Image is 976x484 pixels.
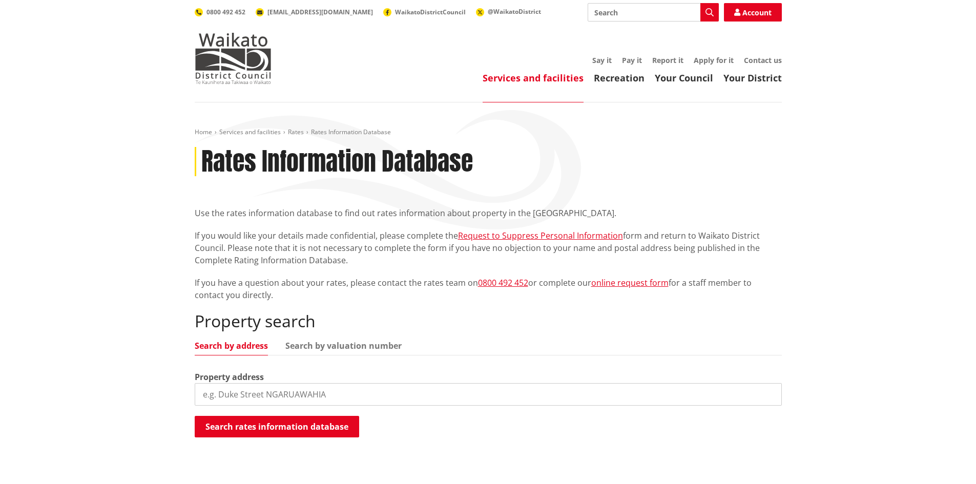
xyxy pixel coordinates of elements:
a: Home [195,128,212,136]
img: Waikato District Council - Te Kaunihera aa Takiwaa o Waikato [195,33,272,84]
p: Use the rates information database to find out rates information about property in the [GEOGRAPHI... [195,207,782,219]
a: Say it [592,55,612,65]
label: Property address [195,371,264,383]
span: [EMAIL_ADDRESS][DOMAIN_NAME] [267,8,373,16]
a: 0800 492 452 [478,277,528,288]
span: WaikatoDistrictCouncil [395,8,466,16]
p: If you have a question about your rates, please contact the rates team on or complete our for a s... [195,277,782,301]
a: Apply for it [694,55,734,65]
span: Rates Information Database [311,128,391,136]
a: Your District [723,72,782,84]
a: Request to Suppress Personal Information [458,230,623,241]
input: e.g. Duke Street NGARUAWAHIA [195,383,782,406]
a: Services and facilities [219,128,281,136]
a: Services and facilities [483,72,584,84]
a: Account [724,3,782,22]
span: 0800 492 452 [206,8,245,16]
a: Search by valuation number [285,342,402,350]
a: Recreation [594,72,645,84]
a: Contact us [744,55,782,65]
h2: Property search [195,311,782,331]
h1: Rates Information Database [201,147,473,177]
a: Report it [652,55,683,65]
span: @WaikatoDistrict [488,7,541,16]
a: 0800 492 452 [195,8,245,16]
p: If you would like your details made confidential, please complete the form and return to Waikato ... [195,229,782,266]
nav: breadcrumb [195,128,782,137]
a: [EMAIL_ADDRESS][DOMAIN_NAME] [256,8,373,16]
a: online request form [591,277,669,288]
a: Your Council [655,72,713,84]
a: Rates [288,128,304,136]
input: Search input [588,3,719,22]
button: Search rates information database [195,416,359,437]
a: Search by address [195,342,268,350]
a: WaikatoDistrictCouncil [383,8,466,16]
a: Pay it [622,55,642,65]
a: @WaikatoDistrict [476,7,541,16]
